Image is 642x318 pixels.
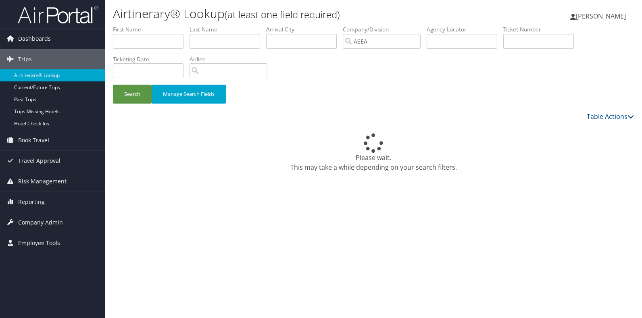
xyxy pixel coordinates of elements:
div: Please wait. This may take a while depending on your search filters. [113,133,634,172]
a: [PERSON_NAME] [570,4,634,28]
label: First Name [113,25,190,33]
span: [PERSON_NAME] [576,12,626,21]
span: Reporting [18,192,45,212]
label: Agency Locator [427,25,503,33]
label: Company/Division [343,25,427,33]
small: (at least one field required) [225,8,340,21]
label: Arrival City [266,25,343,33]
img: airportal-logo.png [18,5,98,24]
a: Table Actions [587,112,634,121]
span: Employee Tools [18,233,60,253]
button: Manage Search Fields [152,85,226,104]
span: Dashboards [18,29,51,49]
span: Travel Approval [18,151,60,171]
span: Company Admin [18,212,63,233]
span: Trips [18,49,32,69]
span: Book Travel [18,130,49,150]
label: Last Name [190,25,266,33]
button: Search [113,85,152,104]
h1: Airtinerary® Lookup [113,5,460,22]
label: Ticket Number [503,25,580,33]
label: Airline [190,55,273,63]
span: Risk Management [18,171,67,191]
label: Ticketing Date [113,55,190,63]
